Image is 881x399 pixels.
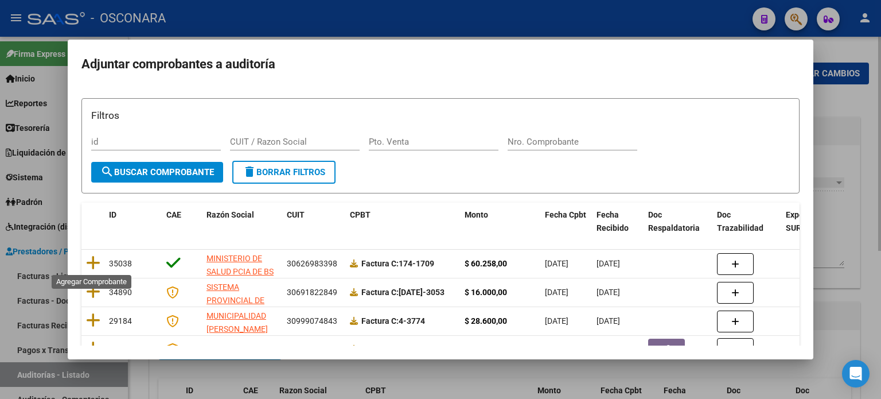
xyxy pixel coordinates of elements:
[842,360,870,388] div: Open Intercom Messenger
[206,311,284,347] span: MUNICIPALIDAD [PERSON_NAME][GEOGRAPHIC_DATA]
[109,210,116,219] span: ID
[232,161,336,184] button: Borrar Filtros
[162,203,202,241] datatable-header-cell: CAE
[545,259,568,268] span: [DATE]
[361,316,399,326] span: Factura C:
[104,203,162,241] datatable-header-cell: ID
[91,162,223,183] button: Buscar Comprobante
[361,259,399,268] span: Factura C:
[282,203,345,241] datatable-header-cell: CUIT
[545,210,586,219] span: Fecha Cpbt
[465,210,488,219] span: Monto
[243,167,325,177] span: Borrar Filtros
[361,288,399,297] span: Factura C:
[109,344,132,354] span: 28268
[597,316,620,326] span: [DATE]
[206,282,264,318] span: SISTEMA PROVINCIAL DE SALUD
[644,203,712,241] datatable-header-cell: Doc Respaldatoria
[786,210,837,233] span: Expediente SUR Asociado
[361,344,443,354] strong: 1608-36984
[361,344,399,354] span: Factura C:
[243,165,256,179] mat-icon: delete
[712,203,781,241] datatable-header-cell: Doc Trazabilidad
[81,53,800,75] h2: Adjuntar comprobantes a auditoría
[465,259,507,268] strong: $ 60.258,00
[545,288,568,297] span: [DATE]
[597,288,620,297] span: [DATE]
[597,210,629,233] span: Fecha Recibido
[648,210,700,233] span: Doc Respaldatoria
[109,259,132,268] span: 35038
[202,203,282,241] datatable-header-cell: Razón Social
[287,288,337,297] span: 30691822849
[465,288,507,297] strong: $ 16.000,00
[287,316,337,326] span: 30999074843
[592,203,644,241] datatable-header-cell: Fecha Recibido
[166,210,181,219] span: CAE
[287,210,305,219] span: CUIT
[109,316,132,326] span: 29184
[460,203,540,241] datatable-header-cell: Monto
[100,167,214,177] span: Buscar Comprobante
[350,210,371,219] span: CPBT
[109,288,132,297] span: 34890
[540,203,592,241] datatable-header-cell: Fecha Cpbt
[465,316,507,326] strong: $ 28.600,00
[287,344,337,354] span: 30269182284
[91,108,790,123] h3: Filtros
[781,203,844,241] datatable-header-cell: Expediente SUR Asociado
[361,259,434,268] strong: 174-1709
[287,259,337,268] span: 30626983398
[361,288,445,297] strong: [DATE]-3053
[361,316,425,326] strong: 4-3774
[345,203,460,241] datatable-header-cell: CPBT
[465,344,502,354] strong: $ 8.278,00
[597,259,620,268] span: [DATE]
[100,165,114,179] mat-icon: search
[597,344,620,354] span: [DATE]
[545,344,568,354] span: [DATE]
[717,210,763,233] span: Doc Trazabilidad
[206,254,274,289] span: MINISTERIO DE SALUD PCIA DE BS AS
[545,316,568,326] span: [DATE]
[206,210,254,219] span: Razón Social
